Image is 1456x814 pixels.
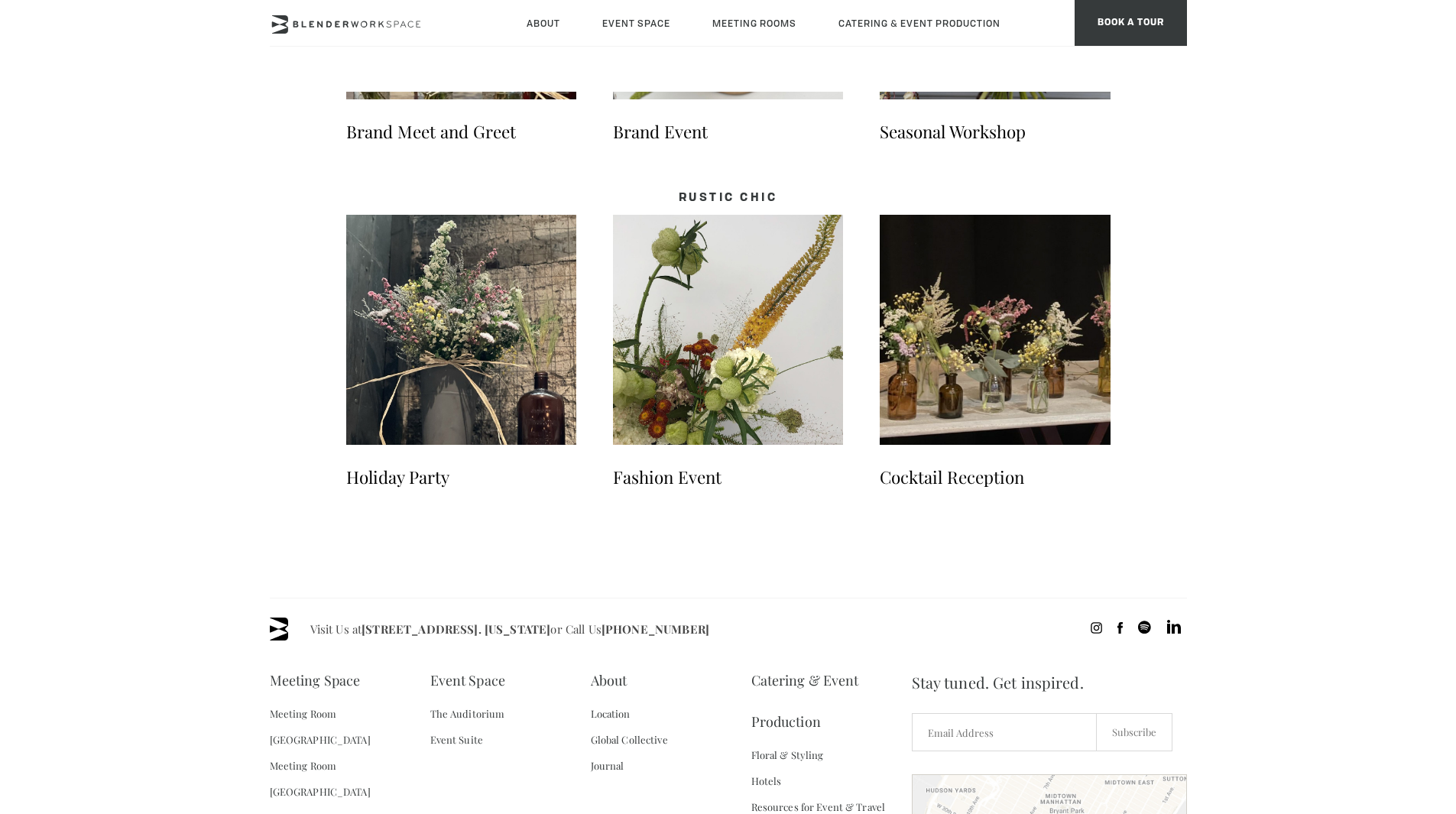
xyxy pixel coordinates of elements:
a: Hotels [751,768,782,794]
img: floral16.jpg [346,215,576,445]
h3: Seasonal Workshop [880,120,1110,144]
a: Meeting Space [270,660,361,701]
h3: Brand Event [613,120,843,144]
h3: Cocktail Reception [880,465,1110,489]
a: The Auditorium [430,701,505,727]
a: Journal [591,753,624,779]
a: Global Collective [591,727,668,753]
h3: Brand Meet and Greet [346,120,576,144]
a: Event Suite [430,727,483,753]
a: [PHONE_NUMBER] [602,621,709,637]
a: About [591,660,627,701]
input: Subscribe [1096,713,1172,751]
a: Catering & Event Production [751,660,912,742]
h3: Holiday Party [346,465,576,489]
img: floral17.jpg [613,215,843,445]
a: Meeting Room [GEOGRAPHIC_DATA] [270,701,430,753]
img: floral18.jpg [880,215,1110,445]
a: Event Space [430,660,505,701]
a: Floral & Styling [751,742,824,768]
span: Stay tuned. Get inspired. [912,660,1187,705]
a: Location [591,701,631,727]
a: [STREET_ADDRESS]. [US_STATE] [362,621,550,637]
a: Meeting Room [GEOGRAPHIC_DATA] [270,753,430,805]
h3: Fashion Event [613,465,843,489]
h4: Rustic Chic [346,192,1111,206]
span: Visit Us at or Call Us [310,618,709,640]
input: Email Address [912,713,1097,751]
